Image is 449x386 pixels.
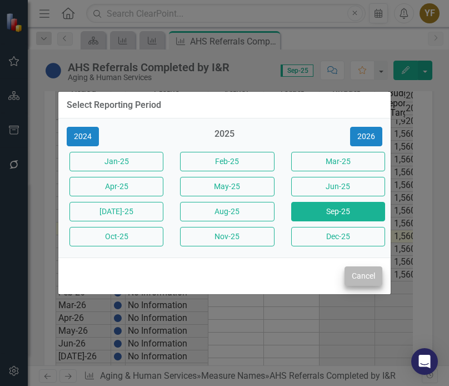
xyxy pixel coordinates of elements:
button: Aug-25 [180,202,274,221]
button: Oct-25 [69,227,163,246]
button: 2026 [350,127,382,146]
button: Jan-25 [69,152,163,171]
button: Feb-25 [180,152,274,171]
button: Jun-25 [291,177,385,196]
button: [DATE]-25 [69,202,163,221]
button: May-25 [180,177,274,196]
button: Cancel [345,266,382,286]
button: Nov-25 [180,227,274,246]
button: Dec-25 [291,227,385,246]
div: Select Reporting Period [67,100,161,110]
div: 2025 [177,128,271,146]
div: Open Intercom Messenger [411,348,438,375]
button: Mar-25 [291,152,385,171]
button: Apr-25 [69,177,163,196]
button: Sep-25 [291,202,385,221]
button: 2024 [67,127,99,146]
